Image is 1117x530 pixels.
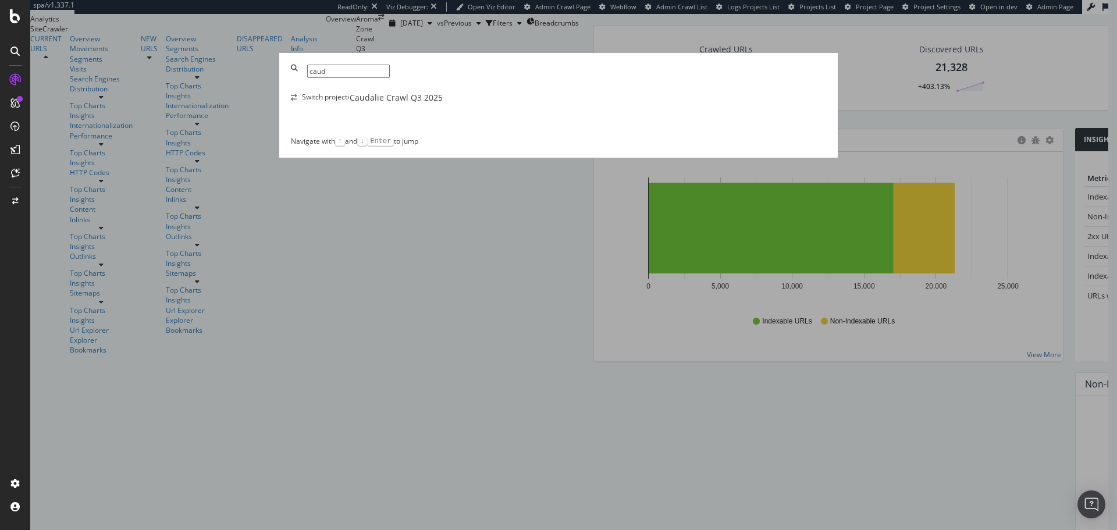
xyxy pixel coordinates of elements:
div: › [347,92,350,104]
kbd: ↓ [357,137,367,146]
div: Caudalie Crawl Q3 2025 [350,92,443,104]
input: Type a command or search… [307,65,390,78]
kbd: Enter [367,137,394,146]
div: to jump [367,136,418,146]
div: Switch project [302,92,347,104]
div: Open Intercom Messenger [1077,490,1105,518]
div: Navigate with and [291,136,367,146]
div: modal [279,53,838,158]
kbd: ↑ [335,137,345,146]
